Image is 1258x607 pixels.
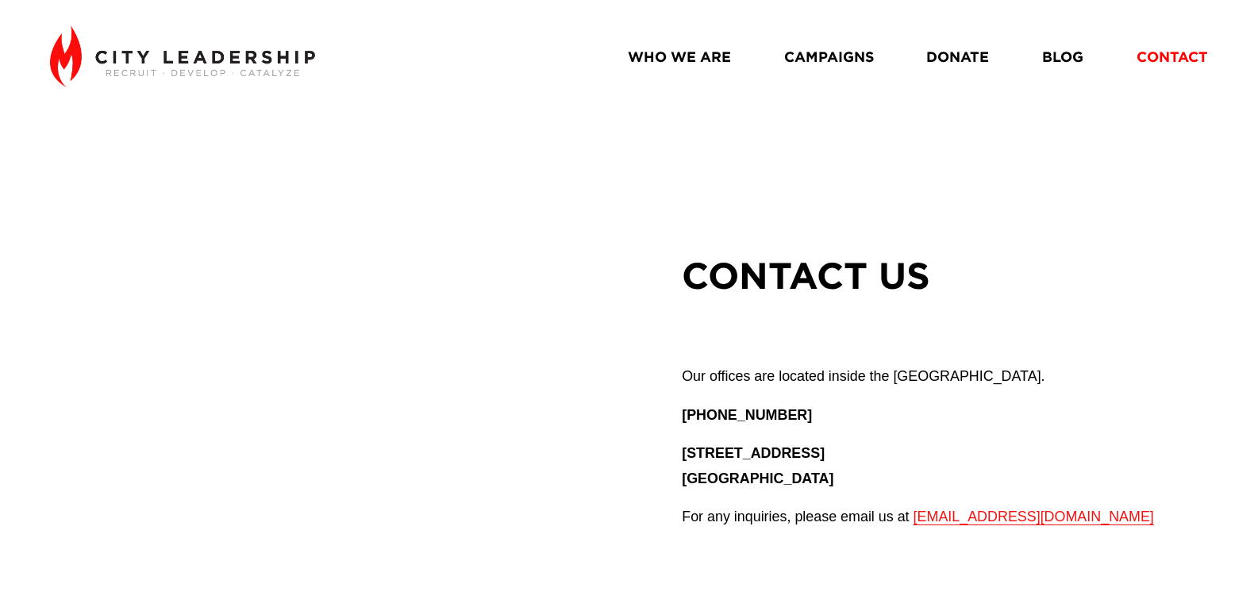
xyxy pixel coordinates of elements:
strong: [GEOGRAPHIC_DATA] [682,471,833,486]
a: CAMPAIGNS [784,42,874,71]
a: WHO WE ARE [628,42,731,71]
p: For any inquiries, please email us at [682,504,1207,529]
a: [EMAIL_ADDRESS][DOMAIN_NAME] [914,509,1154,524]
h2: CONTACT US [682,252,1207,300]
a: BLOG [1042,42,1083,71]
strong: [STREET_ADDRESS] [682,445,825,461]
img: City Leadership - Recruit. Develop. Catalyze. [50,25,314,87]
strong: [PHONE_NUMBER] [682,407,812,423]
a: DONATE [926,42,989,71]
a: CONTACT [1137,42,1208,71]
p: Our offices are located inside the [GEOGRAPHIC_DATA]. [682,363,1207,389]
